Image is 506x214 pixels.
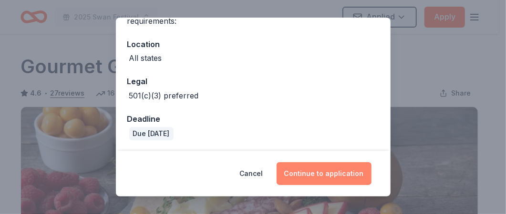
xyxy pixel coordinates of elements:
[129,90,199,101] div: 501(c)(3) preferred
[240,162,263,185] button: Cancel
[127,75,379,88] div: Legal
[127,113,379,125] div: Deadline
[129,127,174,140] div: Due [DATE]
[129,52,162,64] div: All states
[277,162,372,185] button: Continue to application
[127,38,379,50] div: Location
